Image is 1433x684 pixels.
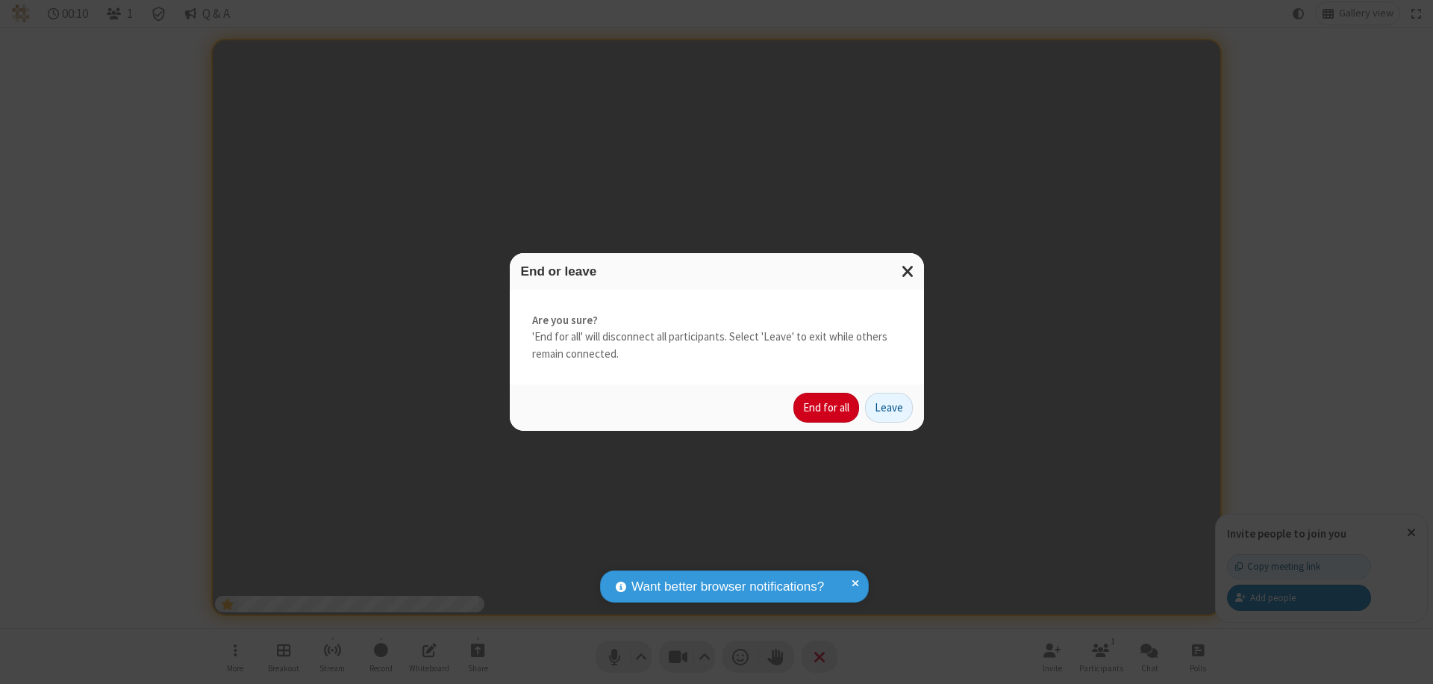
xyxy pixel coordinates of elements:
div: 'End for all' will disconnect all participants. Select 'Leave' to exit while others remain connec... [510,290,924,385]
h3: End or leave [521,264,913,279]
span: Want better browser notifications? [631,577,824,597]
button: Close modal [893,253,924,290]
button: End for all [793,393,859,423]
button: Leave [865,393,913,423]
strong: Are you sure? [532,312,902,329]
